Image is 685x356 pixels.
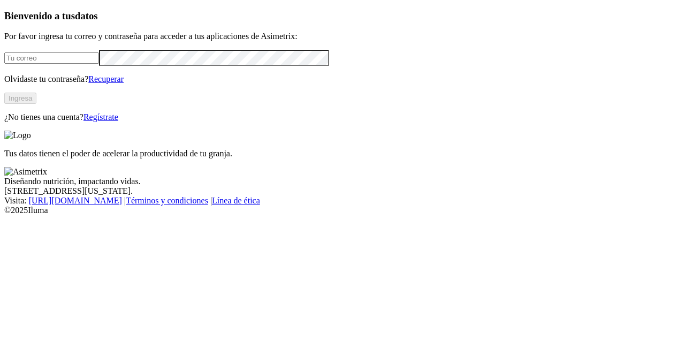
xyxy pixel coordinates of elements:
[4,74,681,84] p: Olvidaste tu contraseña?
[88,74,124,84] a: Recuperar
[29,196,122,205] a: [URL][DOMAIN_NAME]
[4,10,681,22] h3: Bienvenido a tus
[75,10,98,21] span: datos
[4,131,31,140] img: Logo
[4,186,681,196] div: [STREET_ADDRESS][US_STATE].
[4,112,681,122] p: ¿No tienes una cuenta?
[4,32,681,41] p: Por favor ingresa tu correo y contraseña para acceder a tus aplicaciones de Asimetrix:
[126,196,208,205] a: Términos y condiciones
[4,196,681,206] div: Visita : | |
[4,93,36,104] button: Ingresa
[4,149,681,158] p: Tus datos tienen el poder de acelerar la productividad de tu granja.
[4,167,47,177] img: Asimetrix
[4,52,99,64] input: Tu correo
[4,206,681,215] div: © 2025 Iluma
[4,177,681,186] div: Diseñando nutrición, impactando vidas.
[83,112,118,122] a: Regístrate
[212,196,260,205] a: Línea de ética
